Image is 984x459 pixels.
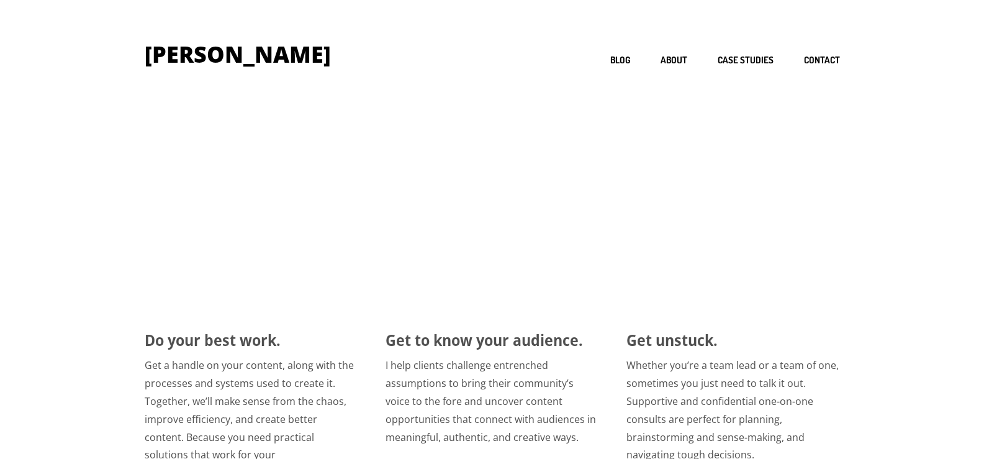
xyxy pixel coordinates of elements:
h3: Do your best work. [145,334,358,348]
a: Case studies [718,55,774,66]
h3: Get unstuck. [626,334,839,348]
a: Contact [804,55,840,66]
h1: [PERSON_NAME] [145,43,331,66]
a: About [661,55,687,66]
p: I help clients challenge entrenched assumptions to bring their community’s voice to the fore and ... [386,357,598,446]
a: Blog [610,55,630,66]
h3: Get to know your audience. [386,334,598,348]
